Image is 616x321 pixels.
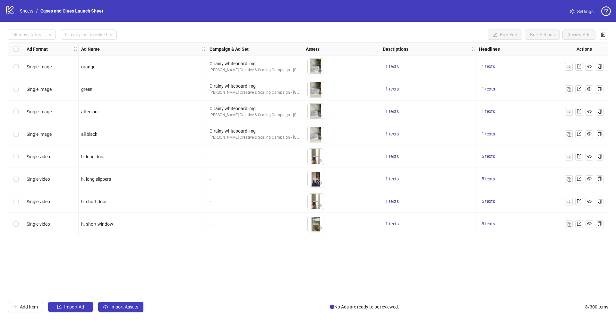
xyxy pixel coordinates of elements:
[479,175,498,183] button: 5 texts
[383,198,401,205] button: 1 texts
[570,9,575,14] span: setting
[479,63,498,71] button: 1 texts
[577,109,581,114] span: export
[103,305,108,309] span: cloud-upload
[385,131,399,136] span: 1 texts
[308,171,324,187] img: Asset 1
[597,154,602,159] span: copy
[565,198,573,205] button: Duplicate
[308,194,324,210] img: Asset 1
[308,149,324,165] img: Asset 1
[98,302,143,312] button: Import Assets
[475,43,476,55] div: Resize Descriptions column
[81,221,113,227] span: h. short window
[19,7,35,14] a: Sheets
[318,181,322,185] span: eye
[210,112,300,118] div: [PERSON_NAME] Creative & Scaling Campaign - [GEOGRAPHIC_DATA]
[482,64,495,69] span: 1 texts
[567,87,571,92] img: Duplicate
[27,132,52,137] span: Single image
[562,30,595,40] button: Review Ads
[210,221,300,228] div: -
[378,43,380,55] div: Resize Assets column
[587,87,592,91] span: eye
[482,199,495,204] span: 5 texts
[316,202,324,210] button: Preview
[525,30,560,40] button: Bulk Actions
[587,177,592,181] span: eye
[482,176,495,181] span: 5 texts
[383,153,401,160] button: 1 texts
[210,176,300,183] div: -
[567,200,571,204] img: Duplicate
[210,82,300,90] div: C.rainy whiteboard img
[601,32,605,37] span: control
[479,108,498,116] button: 1 texts
[210,134,300,141] div: [PERSON_NAME] Creative & Scaling Campaign - [GEOGRAPHIC_DATA]
[48,302,93,312] button: Import Ad
[587,154,592,159] span: eye
[597,132,602,136] span: copy
[318,91,322,95] span: eye
[383,63,401,71] button: 1 texts
[482,221,495,226] span: 5 texts
[308,59,324,75] img: Asset 1
[385,199,399,204] span: 1 texts
[318,203,322,208] span: eye
[27,199,50,204] span: Single video
[479,220,498,228] button: 5 texts
[81,87,92,92] span: green
[8,123,24,145] div: Select row 4
[597,199,602,204] span: copy
[585,303,608,310] span: 8 / 300 items
[81,132,97,137] span: all black
[20,304,38,309] span: Add Item
[81,109,99,114] span: all colour
[13,305,17,309] span: plus
[383,220,401,228] button: 1 texts
[27,87,52,92] span: Single image
[81,46,100,53] strong: Ad Name
[488,30,522,40] button: Bulk Edit
[57,305,62,309] span: import
[482,109,495,114] span: 1 texts
[565,6,599,17] a: Settings
[567,222,571,227] img: Duplicate
[8,302,43,312] button: Add Item
[565,153,573,160] button: Duplicate
[587,64,592,69] span: eye
[8,100,24,123] div: Select row 3
[577,46,592,53] strong: Actions
[210,198,300,205] div: -
[598,30,608,40] button: Configure table settings
[8,145,24,168] div: Select row 5
[210,105,300,112] div: C.rainy whiteboard img
[597,221,602,226] span: copy
[375,47,379,51] span: holder
[210,60,300,67] div: C.rainy whiteboard img
[201,47,206,51] span: holder
[565,85,573,93] button: Duplicate
[81,177,111,182] span: h. long slippers
[577,8,594,15] span: Settings
[597,177,602,181] span: copy
[577,177,581,181] span: export
[206,47,210,51] span: holder
[8,43,24,56] div: Select all rows
[567,65,571,69] img: Duplicate
[316,134,324,142] button: Preview
[587,199,592,204] span: eye
[308,81,324,97] img: Asset 1
[383,108,401,116] button: 1 texts
[385,176,399,181] span: 1 texts
[210,127,300,134] div: C.rainy whiteboard img
[8,78,24,100] div: Select row 2
[567,155,571,159] img: Duplicate
[475,47,480,51] span: holder
[479,85,498,93] button: 1 texts
[78,47,82,51] span: holder
[77,43,78,55] div: Resize Ad Format column
[210,153,300,160] div: -
[577,221,581,226] span: export
[308,126,324,142] img: Asset 1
